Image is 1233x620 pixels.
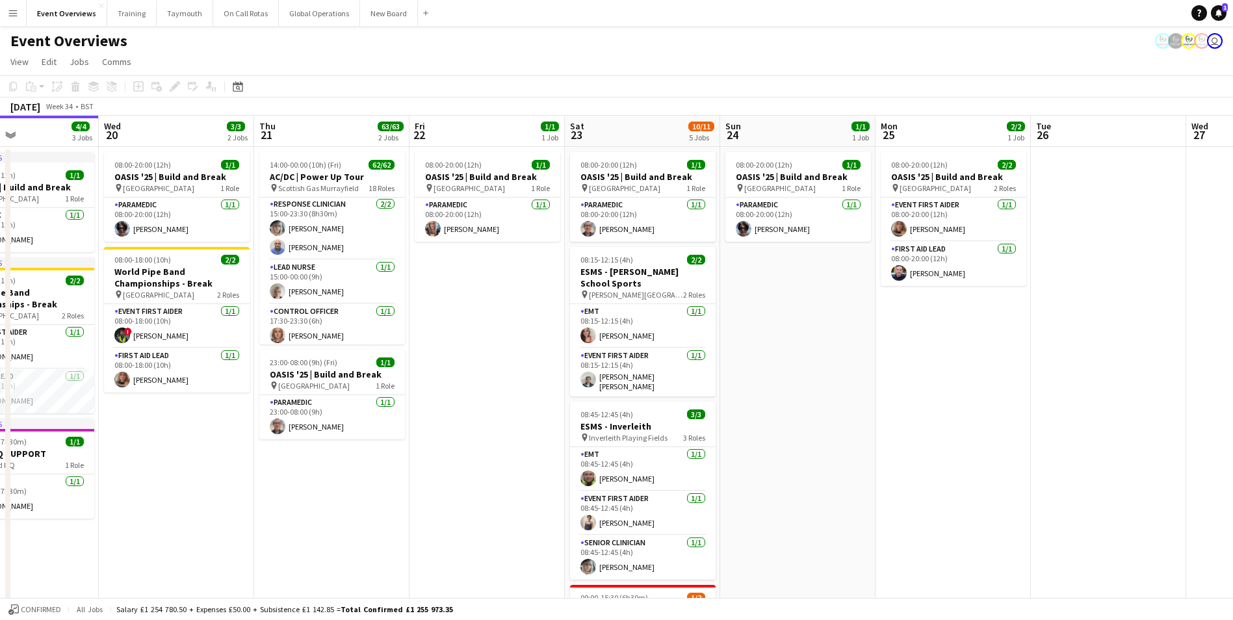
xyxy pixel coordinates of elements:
span: Confirmed [21,605,61,614]
button: Event Overviews [27,1,107,26]
button: Confirmed [6,602,63,617]
a: Comms [97,53,136,70]
app-user-avatar: Operations Team [1207,33,1223,49]
a: View [5,53,34,70]
app-user-avatar: Operations Manager [1194,33,1210,49]
div: Salary £1 254 780.50 + Expenses £50.00 + Subsistence £1 142.85 = [116,604,453,614]
a: 1 [1211,5,1227,21]
span: All jobs [74,604,105,614]
a: Edit [36,53,62,70]
app-user-avatar: Operations Manager [1155,33,1171,49]
span: 1 [1222,3,1228,12]
app-user-avatar: Clinical Team [1168,33,1184,49]
button: New Board [360,1,418,26]
a: Jobs [64,53,94,70]
span: Jobs [70,56,89,68]
app-user-avatar: Operations Manager [1181,33,1197,49]
button: Training [107,1,157,26]
h1: Event Overviews [10,31,127,51]
div: [DATE] [10,100,40,113]
span: Edit [42,56,57,68]
span: View [10,56,29,68]
button: Global Operations [279,1,360,26]
div: BST [81,101,94,111]
button: On Call Rotas [213,1,279,26]
span: Comms [102,56,131,68]
span: Total Confirmed £1 255 973.35 [341,604,453,614]
span: Week 34 [43,101,75,111]
button: Taymouth [157,1,213,26]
